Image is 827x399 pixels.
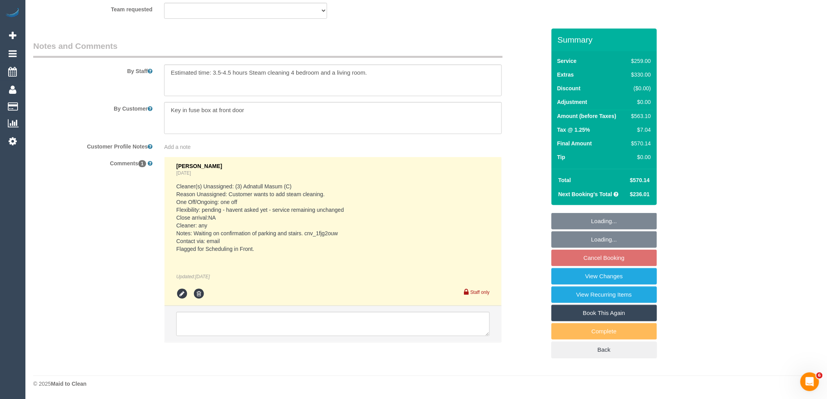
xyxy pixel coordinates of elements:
span: $236.01 [630,191,650,197]
label: Amount (before Taxes) [557,112,616,120]
label: Comments [27,157,158,167]
a: View Changes [551,268,657,284]
span: [PERSON_NAME] [176,163,222,169]
label: Discount [557,84,581,92]
div: $0.00 [628,98,651,106]
div: $259.00 [628,57,651,65]
label: Customer Profile Notes [27,140,158,150]
a: View Recurring Items [551,286,657,303]
label: Adjustment [557,98,587,106]
span: $570.14 [630,177,650,183]
strong: Total [558,177,571,183]
a: Back [551,342,657,358]
span: 1 [138,160,147,167]
span: 6 [816,372,823,379]
div: $570.14 [628,140,651,147]
label: Team requested [27,3,158,13]
small: Staff only [471,290,490,295]
label: By Staff [27,64,158,75]
pre: Cleaner(s) Unassigned: (3) Adnatull Masum (C) Reason Unassigned: Customer wants to add steam clea... [176,183,490,253]
iframe: Intercom live chat [800,372,819,391]
label: Tip [557,153,566,161]
strong: Next Booking's Total [558,191,612,197]
div: $330.00 [628,71,651,79]
div: © 2025 [33,380,819,388]
div: ($0.00) [628,84,651,92]
a: [DATE] [176,170,191,176]
legend: Notes and Comments [33,40,503,58]
label: Final Amount [557,140,592,147]
em: Updated: [176,274,210,279]
strong: Maid to Clean [51,381,86,387]
label: By Customer [27,102,158,113]
div: $7.04 [628,126,651,134]
h3: Summary [558,35,653,44]
div: $0.00 [628,153,651,161]
label: Tax @ 1.25% [557,126,590,134]
span: Add a note [164,144,191,150]
div: $563.10 [628,112,651,120]
a: Book This Again [551,305,657,321]
label: Extras [557,71,574,79]
span: Oct 09, 2025 10:52 [195,274,209,279]
img: Automaid Logo [5,8,20,19]
label: Service [557,57,577,65]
